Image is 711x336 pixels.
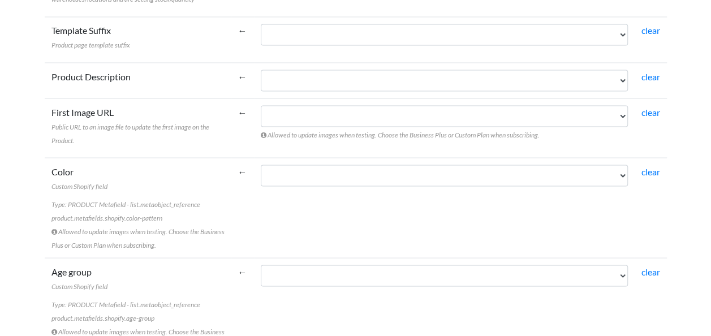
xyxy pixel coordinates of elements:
label: Color [51,165,107,192]
span: Custom Shopify field [51,182,107,190]
a: clear [641,25,660,36]
label: First Image URL [51,105,225,146]
a: clear [641,266,660,277]
a: clear [641,166,660,176]
a: clear [641,106,660,117]
span: Custom Shopify field [51,282,107,290]
span: Public URL to an image file to update the first image on the Product. [51,122,209,144]
i: Allowed to update images when testing. Choose the Business Plus or Custom Plan when subscribing. [261,130,540,139]
td: ← [231,157,254,257]
span: product.metafields.shopify.age-group [51,313,154,322]
label: Template Suffix [51,24,130,51]
span: Type: PRODUCT Metafield - list.metaobject_reference [51,300,200,308]
iframe: Drift Widget Chat Controller [654,279,697,322]
td: ← [231,16,254,62]
span: product.metafields.shopify.color-pattern [51,213,162,222]
i: Allowed to update images when testing. Choose the Business Plus or Custom Plan when subscribing. [51,227,225,249]
td: ← [231,62,254,98]
td: ← [231,98,254,157]
span: Type: PRODUCT Metafield - list.metaobject_reference [51,200,200,208]
label: Product Description [51,70,131,83]
span: Product page template suffix [51,41,130,49]
a: clear [641,71,660,81]
label: Age group [51,265,107,292]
